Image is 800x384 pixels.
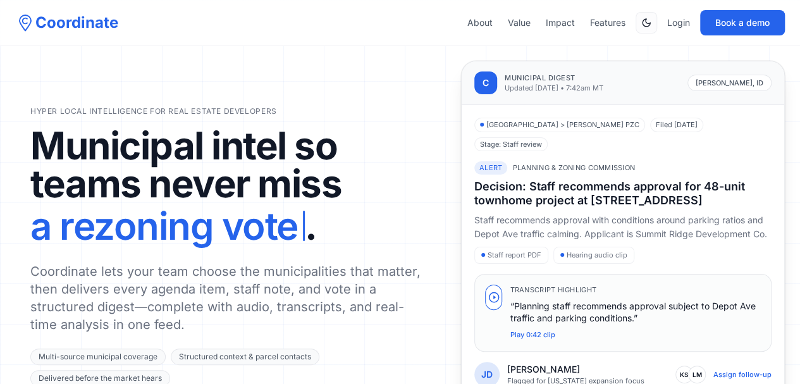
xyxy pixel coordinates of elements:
[553,247,634,264] span: Hearing audio clip
[474,247,548,264] span: Staff report PDF
[713,369,772,380] button: Assign follow-up
[474,213,772,242] p: Staff recommends approval with conditions around parking ratios and Depot Ave traffic calming. Ap...
[15,13,35,33] img: Coordinate
[510,300,761,325] p: “Planning staff recommends approval subject to Depot Ave traffic and parking conditions.”
[688,366,706,383] span: LM
[505,73,603,84] p: Municipal digest
[474,180,772,208] h3: Decision: Staff recommends approval for 48-unit townhome project at [STREET_ADDRESS]
[650,118,703,132] span: Filed [DATE]
[505,83,603,94] p: Updated [DATE] • 7:42am MT
[30,106,429,116] p: Hyper local intelligence for real estate developers
[30,127,429,250] h1: Municipal intel so teams never miss .
[171,349,319,365] span: Structured context & parcel contacts
[546,16,575,29] a: Impact
[700,10,785,35] button: Book a demo
[675,366,693,383] span: KS
[474,161,507,175] span: Alert
[474,118,645,132] span: [GEOGRAPHIC_DATA] > [PERSON_NAME] PZC
[687,75,772,92] span: [PERSON_NAME], ID
[590,16,625,29] a: Features
[474,71,497,94] div: C
[667,16,690,29] a: Login
[510,330,555,340] button: Play 0:42 clip
[30,202,298,250] span: a rezoning vote
[467,16,493,29] a: About
[510,285,761,295] p: Transcript highlight
[636,12,657,34] button: Switch to dark mode
[512,163,635,173] span: Planning & Zoning Commission
[508,16,531,29] a: Value
[35,13,118,33] span: Coordinate
[507,363,644,376] p: [PERSON_NAME]
[30,349,166,365] span: Multi-source municipal coverage
[15,13,118,33] a: Coordinate
[30,263,429,333] p: Coordinate lets your team choose the municipalities that matter, then delivers every agenda item,...
[474,137,548,152] span: Stage: Staff review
